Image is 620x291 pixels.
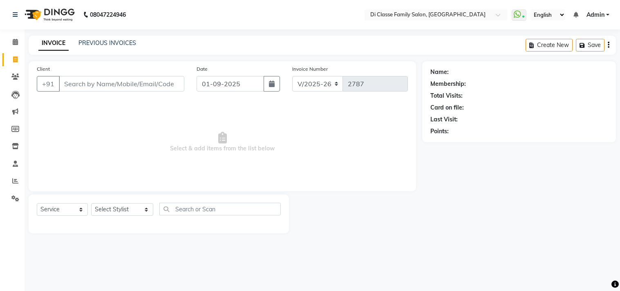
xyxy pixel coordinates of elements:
span: Select & add items from the list below [37,101,408,183]
a: PREVIOUS INVOICES [78,39,136,47]
label: Date [197,65,208,73]
div: Last Visit: [430,115,458,124]
input: Search by Name/Mobile/Email/Code [59,76,184,92]
div: Card on file: [430,103,464,112]
div: Name: [430,68,449,76]
img: logo [21,3,77,26]
button: +91 [37,76,60,92]
button: Create New [526,39,573,51]
div: Total Visits: [430,92,463,100]
span: Admin [586,11,604,19]
input: Search or Scan [159,203,281,215]
div: Membership: [430,80,466,88]
b: 08047224946 [90,3,126,26]
label: Invoice Number [292,65,328,73]
div: Points: [430,127,449,136]
button: Save [576,39,604,51]
a: INVOICE [38,36,69,51]
label: Client [37,65,50,73]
